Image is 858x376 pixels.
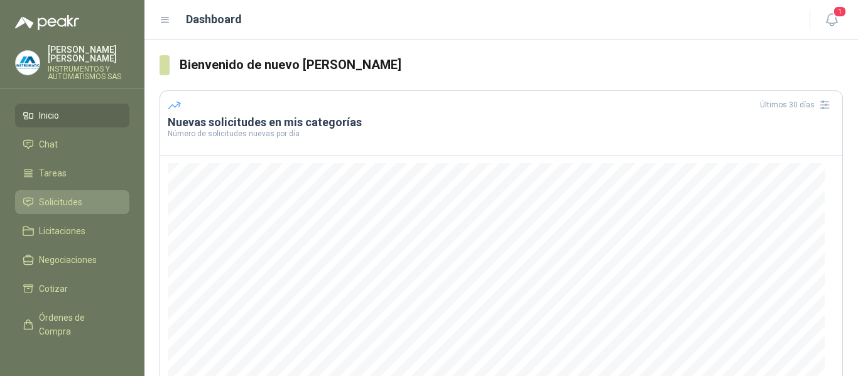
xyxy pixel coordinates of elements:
a: Licitaciones [15,219,129,243]
a: Órdenes de Compra [15,306,129,343]
span: Cotizar [39,282,68,296]
span: Licitaciones [39,224,85,238]
h3: Bienvenido de nuevo [PERSON_NAME] [180,55,843,75]
span: Chat [39,137,58,151]
p: [PERSON_NAME] [PERSON_NAME] [48,45,129,63]
span: Órdenes de Compra [39,311,117,338]
h3: Nuevas solicitudes en mis categorías [168,115,835,130]
a: Inicio [15,104,129,127]
span: Solicitudes [39,195,82,209]
a: Solicitudes [15,190,129,214]
div: Últimos 30 días [760,95,835,115]
p: INSTRUMENTOS Y AUTOMATISMOS SAS [48,65,129,80]
a: Chat [15,132,129,156]
a: Tareas [15,161,129,185]
a: Negociaciones [15,248,129,272]
button: 1 [820,9,843,31]
a: Cotizar [15,277,129,301]
span: Tareas [39,166,67,180]
p: Número de solicitudes nuevas por día [168,130,835,137]
h1: Dashboard [186,11,242,28]
img: Company Logo [16,51,40,75]
img: Logo peakr [15,15,79,30]
span: Negociaciones [39,253,97,267]
span: Inicio [39,109,59,122]
span: 1 [833,6,847,18]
